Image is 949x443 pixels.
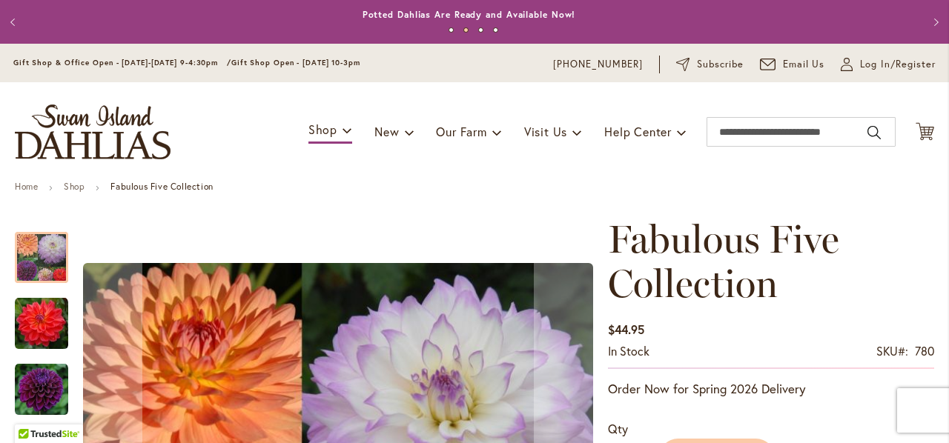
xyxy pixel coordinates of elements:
[363,9,576,20] a: Potted Dahlias Are Ready and Available Now!
[608,322,644,337] span: $44.95
[436,124,486,139] span: Our Farm
[308,121,337,137] span: Shop
[13,58,231,67] span: Gift Shop & Office Open - [DATE]-[DATE] 9-4:30pm /
[608,216,839,307] span: Fabulous Five Collection
[676,57,744,72] a: Subscribe
[608,343,649,359] span: In stock
[449,27,454,33] button: 1 of 4
[15,283,83,349] div: COOPER BLAINE
[697,57,744,72] span: Subscribe
[110,181,213,192] strong: Fabulous Five Collection
[374,124,399,139] span: New
[608,421,628,436] span: Qty
[783,57,825,72] span: Email Us
[608,380,934,398] p: Order Now for Spring 2026 Delivery
[15,104,171,159] a: store logo
[604,124,672,139] span: Help Center
[915,343,934,360] div: 780
[608,343,649,360] div: Availability
[841,57,936,72] a: Log In/Register
[15,363,68,416] img: DIVA
[876,343,908,359] strong: SKU
[553,57,643,72] a: [PHONE_NUMBER]
[15,217,83,283] div: Fabulous Five Collection
[478,27,483,33] button: 3 of 4
[860,57,936,72] span: Log In/Register
[231,58,360,67] span: Gift Shop Open - [DATE] 10-3pm
[64,181,85,192] a: Shop
[15,297,68,350] img: COOPER BLAINE
[760,57,825,72] a: Email Us
[493,27,498,33] button: 4 of 4
[15,349,83,415] div: DIVA
[524,124,567,139] span: Visit Us
[11,390,53,432] iframe: Launch Accessibility Center
[919,7,949,37] button: Next
[15,181,38,192] a: Home
[463,27,469,33] button: 2 of 4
